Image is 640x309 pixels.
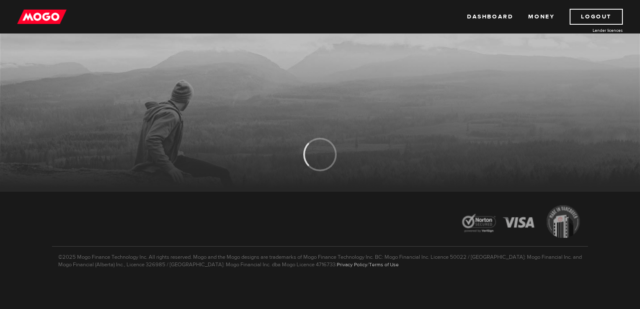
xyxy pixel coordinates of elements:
a: Money [528,9,555,25]
a: Lender licences [560,27,623,33]
a: Logout [570,9,623,25]
img: legal-icons-92a2ffecb4d32d839781d1b4e4802d7b.png [454,199,588,246]
img: mogo_logo-11ee424be714fa7cbb0f0f49df9e16ec.png [17,9,67,25]
a: Terms of Use [369,261,399,268]
a: Dashboard [467,9,513,25]
p: ©2025 Mogo Finance Technology Inc. All rights reserved. Mogo and the Mogo designs are trademarks ... [52,246,588,268]
a: Privacy Policy [337,261,367,268]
